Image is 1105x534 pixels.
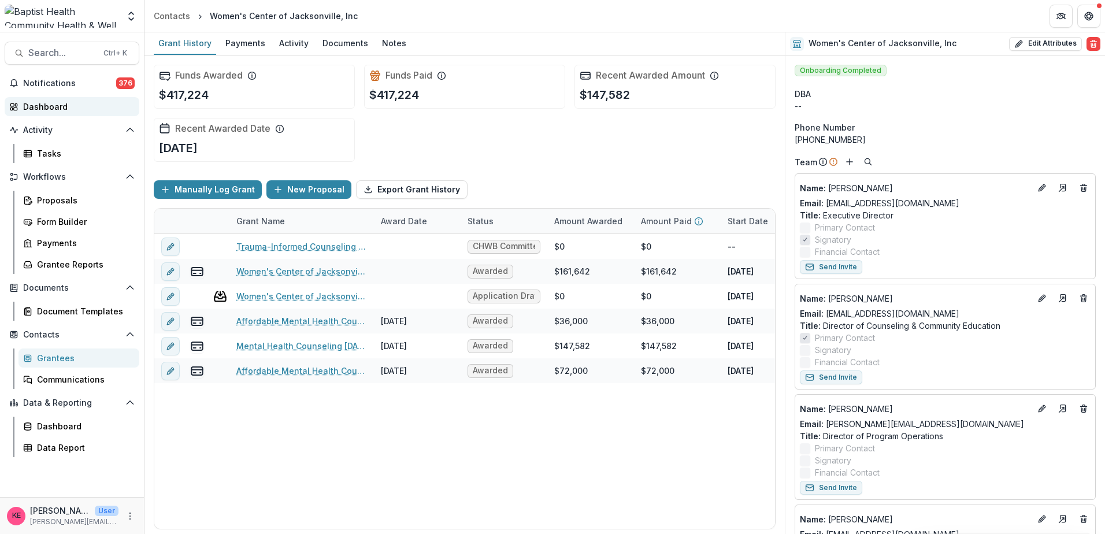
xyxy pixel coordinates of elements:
span: Application Draft [473,291,535,301]
p: -- [728,240,736,253]
span: Title : [800,431,821,441]
div: Tasks [37,147,130,160]
p: $417,224 [369,86,419,103]
div: Grantees [37,352,130,364]
a: Mental Health Counseling [DATE]-[DATE] [236,340,367,352]
div: Amount Paid [634,209,721,233]
div: $72,000 [641,365,674,377]
div: $147,582 [554,340,590,352]
span: CHWB Committee Review [473,242,535,251]
img: Baptist Health Community Health & Well Being logo [5,5,118,28]
button: Edit [1035,181,1049,195]
div: [DATE] [381,365,407,377]
div: Documents [318,35,373,51]
span: Email: [800,198,824,208]
div: -- [795,100,1096,112]
h2: Funds Paid [385,70,432,81]
div: Notes [377,35,411,51]
span: Activity [23,125,121,135]
div: $0 [641,290,651,302]
button: More [123,509,137,523]
a: Email: [EMAIL_ADDRESS][DOMAIN_NAME] [800,307,959,320]
button: edit [161,287,180,306]
div: Amount Awarded [547,209,634,233]
a: Communications [18,370,139,389]
button: Send Invite [800,370,862,384]
a: Trauma-Informed Counseling Program Expansion [236,240,367,253]
div: Women's Center of Jacksonville, Inc [210,10,358,22]
button: Open Data & Reporting [5,394,139,412]
span: Name : [800,294,826,303]
h2: Women's Center of Jacksonville, Inc [809,39,956,49]
button: edit [161,362,180,380]
div: Grant History [154,35,216,51]
span: Financial Contact [815,356,880,368]
div: $72,000 [554,365,588,377]
div: Grant Name [229,209,374,233]
button: Open Documents [5,279,139,297]
button: Send Invite [800,481,862,495]
div: Start Date [721,215,775,227]
span: Search... [28,47,97,58]
div: Grant Name [229,215,292,227]
a: Proposals [18,191,139,210]
span: DBA [795,88,811,100]
div: Status [461,209,547,233]
p: Director of Counseling & Community Education [800,320,1091,332]
button: Search... [5,42,139,65]
div: $36,000 [641,315,674,327]
span: Financial Contact [815,246,880,258]
a: Tasks [18,144,139,163]
a: Women's Center of Jacksonville, Inc-Mental Health Counseling-3 [236,290,367,302]
p: [DATE] [728,315,754,327]
span: Title : [800,210,821,220]
div: Communications [37,373,130,385]
a: Dashboard [18,417,139,436]
button: edit [161,262,180,281]
div: Document Templates [37,305,130,317]
span: Primary Contact [815,442,875,454]
p: Amount Paid [641,215,692,227]
button: Notifications376 [5,74,139,92]
button: Partners [1050,5,1073,28]
div: Katie E [12,512,21,520]
span: Onboarding Completed [795,65,887,76]
p: [PERSON_NAME] [800,403,1030,415]
div: Form Builder [37,216,130,228]
div: Activity [275,35,313,51]
a: Email: [PERSON_NAME][EMAIL_ADDRESS][DOMAIN_NAME] [800,418,1024,430]
button: edit [161,337,180,355]
a: Email: [EMAIL_ADDRESS][DOMAIN_NAME] [800,197,959,209]
span: Workflows [23,172,121,182]
a: Form Builder [18,212,139,231]
div: Grantee Reports [37,258,130,270]
span: Awarded [473,266,508,276]
button: edit [161,312,180,331]
button: Add [843,155,856,169]
p: Team [795,156,817,168]
a: Name: [PERSON_NAME] [800,403,1030,415]
p: [DATE] [159,139,198,157]
a: Go to contact [1054,179,1072,197]
div: Award Date [374,215,434,227]
span: Email: [800,309,824,318]
button: Deletes [1077,402,1091,416]
p: [DATE] [728,265,754,277]
span: Financial Contact [815,466,880,479]
a: Name: [PERSON_NAME] [800,182,1030,194]
span: Primary Contact [815,332,875,344]
a: Name: [PERSON_NAME] [800,292,1030,305]
a: Document Templates [18,302,139,321]
span: Awarded [473,341,508,351]
p: Executive Director [800,209,1091,221]
a: Contacts [149,8,195,24]
span: Title : [800,321,821,331]
p: [DATE] [728,365,754,377]
button: Open Activity [5,121,139,139]
button: Edit [1035,512,1049,526]
a: Go to contact [1054,289,1072,307]
button: New Proposal [266,180,351,199]
button: Search [861,155,875,169]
